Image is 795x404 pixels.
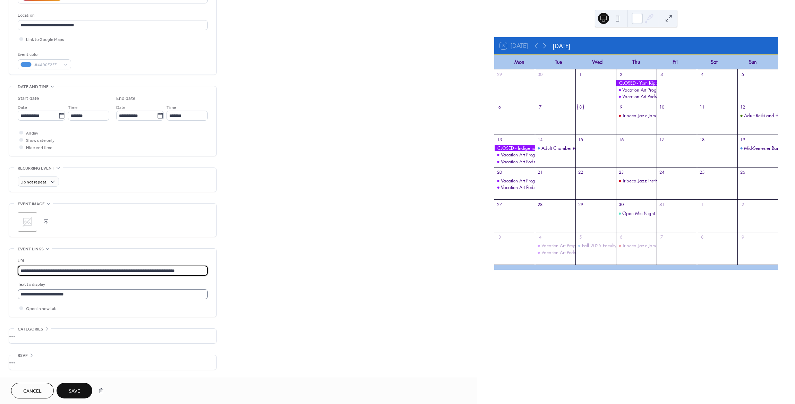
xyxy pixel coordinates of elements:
span: #4A90E2FF [34,61,60,69]
span: Link to Google Maps [26,36,64,43]
div: 4 [699,71,705,77]
div: 17 [659,137,665,143]
div: 28 [537,202,543,208]
div: Tribeca Jazz Jam Session [616,112,657,119]
div: 16 [618,137,624,143]
div: 6 [497,104,503,110]
div: Fall 2025 Faculty Concert [575,242,616,249]
div: ; [18,212,37,232]
div: Tribeca Jazz Institute Concert Fundraiser [622,178,701,184]
button: Cancel [11,383,54,398]
div: 2 [740,202,746,208]
div: Vacation Art Pods - [DATE] [622,93,674,100]
span: Date and time [18,83,49,91]
div: URL [18,257,206,265]
div: Tribeca Jazz Institute Concert Fundraiser [616,178,657,184]
div: 14 [537,137,543,143]
div: 8 [578,104,583,110]
span: Event links [18,246,44,253]
div: 30 [618,202,624,208]
div: Tue [539,55,578,69]
div: Vacation Art Program - Indigenous Peoples' Day [494,152,535,158]
div: 1 [578,71,583,77]
div: 2 [618,71,624,77]
div: Vacation Art Program -[GEOGRAPHIC_DATA] [501,178,590,184]
div: Vacation Art Pods - Yom Kippur [616,93,657,100]
div: 6 [618,234,624,240]
div: Open Mic Night [622,210,655,216]
div: 26 [740,169,746,175]
div: 27 [497,202,503,208]
span: Hide end time [26,144,52,152]
div: CLOSED - Yom Kippur [616,80,657,86]
div: 9 [740,234,746,240]
div: 4 [537,234,543,240]
div: Text to display [18,281,206,288]
span: All day [26,130,38,137]
div: Fall 2025 Faculty Concert [582,242,633,249]
span: Cancel [23,388,42,395]
span: Time [68,104,78,111]
span: Open in new tab [26,305,57,312]
div: Tribeca Jazz Jam Session [616,242,657,249]
div: 12 [740,104,746,110]
div: Vacation Art Pods - [DATE] [541,249,593,256]
div: Vacation Art Pods - [DATE] [501,184,552,190]
div: 23 [618,169,624,175]
div: Vacation Art Program - [GEOGRAPHIC_DATA] [622,87,713,93]
div: 3 [659,71,665,77]
span: Show date only [26,137,54,144]
span: Event image [18,200,45,208]
div: 5 [578,234,583,240]
div: Thu [617,55,656,69]
div: Sat [694,55,733,69]
div: 20 [497,169,503,175]
div: Vacation Art Pods - Election Day [535,249,575,256]
div: Vacation Art Program - Election Day [535,242,575,249]
span: Recurring event [18,165,54,172]
span: RSVP [18,352,28,359]
div: Vacation Art Pods - [DATE] [501,158,552,165]
span: Do not repeat [20,178,46,186]
div: Location [18,12,206,19]
div: 3 [497,234,503,240]
div: 30 [537,71,543,77]
div: 1 [699,202,705,208]
div: 13 [497,137,503,143]
div: Sun [734,55,772,69]
div: 9 [618,104,624,110]
div: 19 [740,137,746,143]
span: Time [166,104,176,111]
div: CLOSED - Indigenous People's Day [494,145,535,151]
div: Adult Chamber Music & Chamber Orchestra Reading Party [535,145,575,151]
div: 8 [699,234,705,240]
button: Save [57,383,92,398]
div: 7 [537,104,543,110]
div: 18 [699,137,705,143]
div: Mon [500,55,539,69]
div: Fri [656,55,694,69]
div: 25 [699,169,705,175]
div: Vacation Art Program - [DATE] [501,152,560,158]
div: [DATE] [553,41,571,50]
div: Tribeca Jazz Jam Session [622,242,672,249]
div: Adult Reiki and the Arts Workshop [737,112,778,119]
div: Vacation Art Program - Yom Kippur [616,87,657,93]
span: Categories [18,326,43,333]
div: Vacation Art Pods - Indigenous Peoples' Day [494,158,535,165]
div: 29 [578,202,583,208]
div: 31 [659,202,665,208]
div: Vacation Art Program -Diwali [494,178,535,184]
div: 5 [740,71,746,77]
span: Date [18,104,27,111]
div: Vacation Art Pods - Diwali [494,184,535,190]
div: Wed [578,55,617,69]
div: 24 [659,169,665,175]
div: Start date [18,95,39,102]
div: Event color [18,51,70,58]
div: 7 [659,234,665,240]
div: Mid-Semester Band Factory Concert [737,145,778,151]
div: End date [116,95,136,102]
div: 11 [699,104,705,110]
